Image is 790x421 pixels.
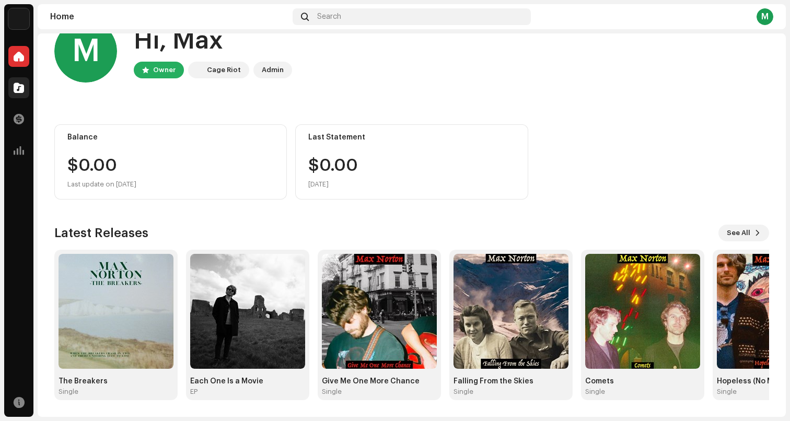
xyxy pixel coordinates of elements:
[295,124,528,200] re-o-card-value: Last Statement
[757,8,773,25] div: M
[54,124,287,200] re-o-card-value: Balance
[59,388,78,396] div: Single
[59,377,173,385] div: The Breakers
[54,225,148,241] h3: Latest Releases
[585,388,605,396] div: Single
[134,24,292,57] div: Hi, Max
[454,388,473,396] div: Single
[322,377,437,385] div: Give Me One More Chance
[8,8,29,29] img: 3bdc119d-ef2f-4d41-acde-c0e9095fc35a
[67,133,274,142] div: Balance
[262,64,284,76] div: Admin
[317,13,341,21] span: Search
[190,388,197,396] div: EP
[308,178,329,191] div: [DATE]
[153,64,176,76] div: Owner
[59,254,173,369] img: 1bd87053-17be-43f0-970e-0e1a6256d16d
[190,254,305,369] img: a49fab59-2adc-434f-abf6-a9b1b137a980
[727,223,750,243] span: See All
[718,225,769,241] button: See All
[54,20,117,83] div: M
[67,178,274,191] div: Last update on [DATE]
[322,254,437,369] img: 8b6b372d-e608-4880-a4f8-ab65eaad013e
[50,13,288,21] div: Home
[717,388,737,396] div: Single
[207,64,241,76] div: Cage Riot
[454,254,568,369] img: a759baf1-e427-4621-a3aa-d68c8b3e61fa
[585,254,700,369] img: 40ecc7d5-8ef9-4321-8dbe-8eb5fdf965b0
[454,377,568,385] div: Falling From the Skies
[322,388,342,396] div: Single
[308,133,515,142] div: Last Statement
[190,377,305,385] div: Each One Is a Movie
[190,64,203,76] img: 3bdc119d-ef2f-4d41-acde-c0e9095fc35a
[585,377,700,385] div: Comets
